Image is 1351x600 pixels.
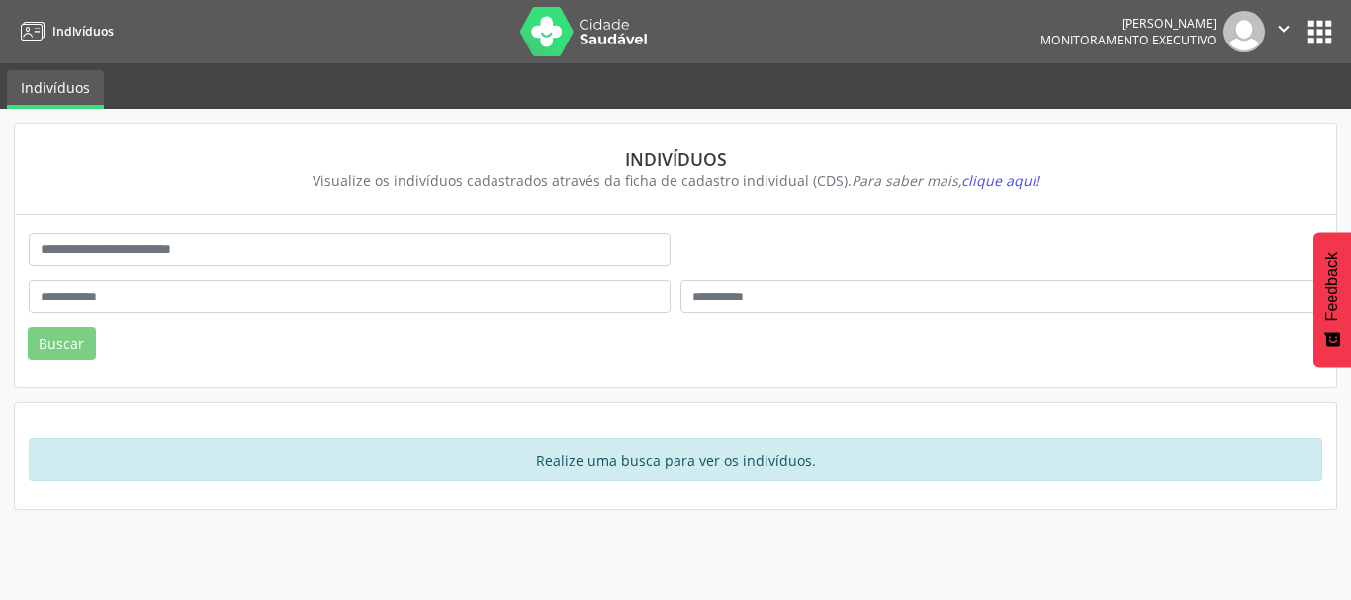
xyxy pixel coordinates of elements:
a: Indivíduos [7,70,104,109]
button: apps [1303,15,1337,49]
span: clique aqui! [961,171,1039,190]
button: Buscar [28,327,96,361]
span: Monitoramento Executivo [1040,32,1216,48]
i: Para saber mais, [852,171,1039,190]
div: Indivíduos [43,148,1308,170]
i:  [1273,18,1295,40]
div: [PERSON_NAME] [1040,15,1216,32]
div: Visualize os indivíduos cadastrados através da ficha de cadastro individual (CDS). [43,170,1308,191]
div: Realize uma busca para ver os indivíduos. [29,438,1322,481]
a: Indivíduos [14,15,114,47]
button: Feedback - Mostrar pesquisa [1313,232,1351,367]
span: Indivíduos [52,23,114,40]
span: Feedback [1323,252,1341,321]
button:  [1265,11,1303,52]
img: img [1223,11,1265,52]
